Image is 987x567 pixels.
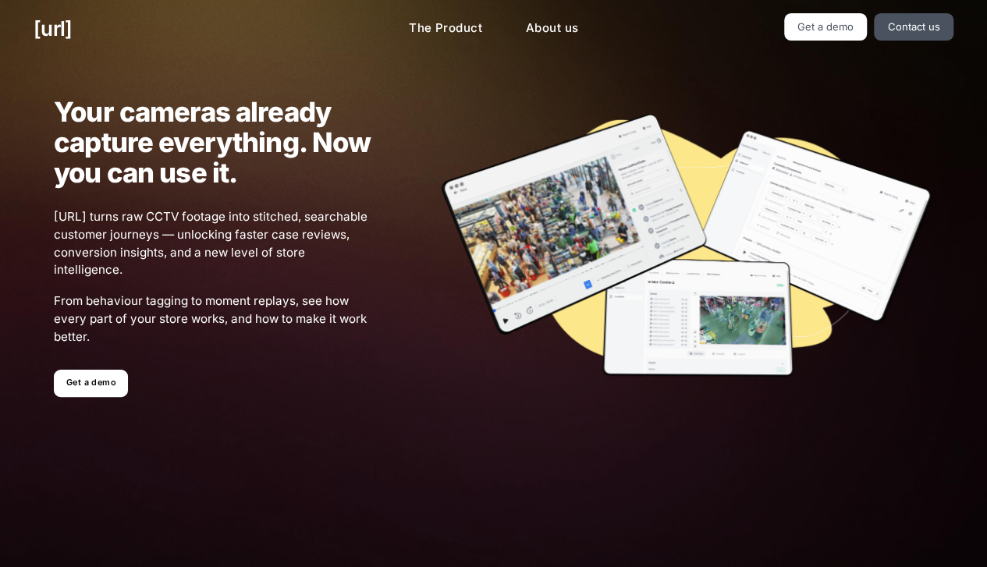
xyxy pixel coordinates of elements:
a: About us [513,13,591,44]
a: Get a demo [54,370,128,397]
a: Contact us [874,13,953,41]
h1: Your cameras already capture everything. Now you can use it. [54,97,371,188]
span: From behaviour tagging to moment replays, see how every part of your store works, and how to make... [54,292,371,346]
span: [URL] turns raw CCTV footage into stitched, searchable customer journeys — unlocking faster case ... [54,208,371,279]
a: Get a demo [784,13,868,41]
a: The Product [396,13,495,44]
a: [URL] [34,13,72,44]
